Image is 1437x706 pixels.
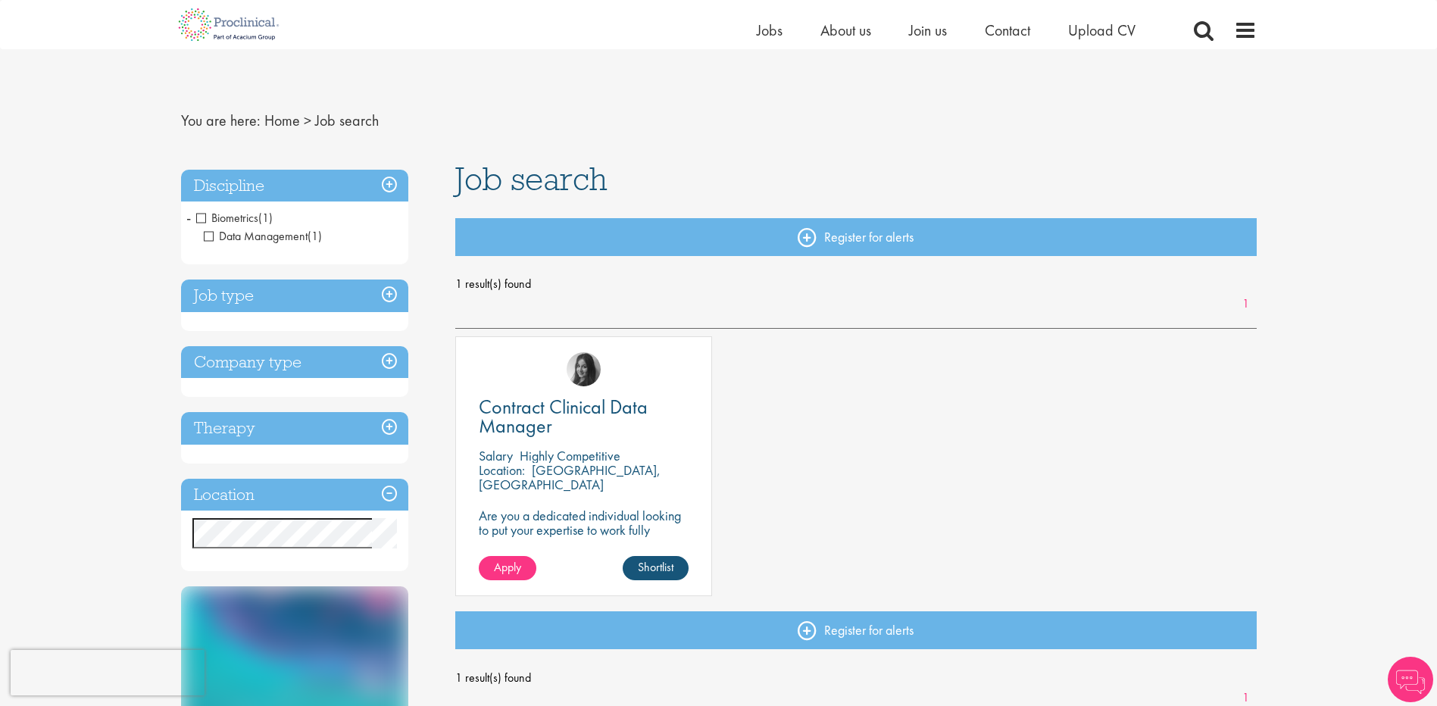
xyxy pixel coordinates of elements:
span: Job search [455,158,608,199]
a: Upload CV [1068,20,1136,40]
span: You are here: [181,111,261,130]
span: Apply [494,559,521,575]
a: Register for alerts [455,611,1257,649]
img: Heidi Hennigan [567,352,601,386]
span: Data Management [204,228,308,244]
span: - [186,206,191,229]
a: Contact [985,20,1030,40]
span: Location: [479,461,525,479]
a: Contract Clinical Data Manager [479,398,689,436]
a: Join us [909,20,947,40]
h3: Therapy [181,412,408,445]
span: > [304,111,311,130]
span: Biometrics [196,210,273,226]
a: Jobs [757,20,783,40]
a: breadcrumb link [264,111,300,130]
p: Are you a dedicated individual looking to put your expertise to work fully flexibly in a remote p... [479,508,689,551]
span: Salary [479,447,513,464]
iframe: reCAPTCHA [11,650,205,695]
a: 1 [1235,295,1257,313]
p: [GEOGRAPHIC_DATA], [GEOGRAPHIC_DATA] [479,461,661,493]
a: Apply [479,556,536,580]
span: Contract Clinical Data Manager [479,394,648,439]
h3: Location [181,479,408,511]
span: 1 result(s) found [455,667,1257,689]
span: (1) [258,210,273,226]
span: Biometrics [196,210,258,226]
a: Register for alerts [455,218,1257,256]
img: Chatbot [1388,657,1433,702]
p: Highly Competitive [520,447,620,464]
h3: Job type [181,280,408,312]
h3: Discipline [181,170,408,202]
a: About us [820,20,871,40]
span: (1) [308,228,322,244]
span: Data Management [204,228,322,244]
h3: Company type [181,346,408,379]
span: Job search [315,111,379,130]
a: Shortlist [623,556,689,580]
span: 1 result(s) found [455,273,1257,295]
